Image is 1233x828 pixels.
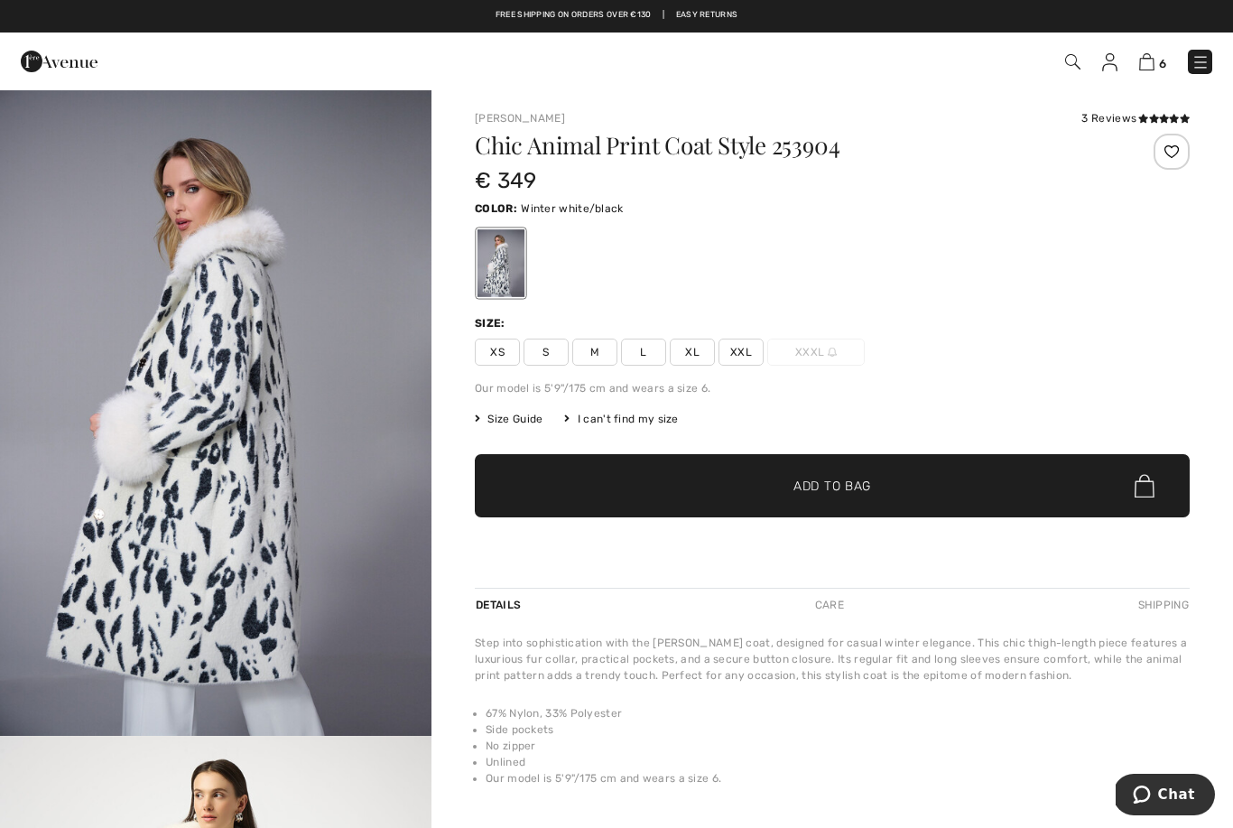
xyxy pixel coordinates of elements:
[676,9,738,22] a: Easy Returns
[1065,54,1080,70] img: Search
[486,738,1190,754] li: No zipper
[572,339,617,366] span: M
[486,770,1190,786] li: Our model is 5'9"/175 cm and wears a size 6.
[1135,474,1154,498] img: Bag.svg
[486,754,1190,770] li: Unlined
[1134,589,1190,621] div: Shipping
[475,134,1071,157] h1: Chic Animal Print Coat Style 253904
[521,202,623,215] span: Winter white/black
[486,721,1190,738] li: Side pockets
[524,339,569,366] span: S
[1081,110,1190,126] div: 3 Reviews
[1159,57,1166,70] span: 6
[1116,774,1215,819] iframe: Opens a widget where you can chat to one of our agents
[670,339,715,366] span: XL
[663,9,664,22] span: |
[21,51,97,69] a: 1ère Avenue
[475,380,1190,396] div: Our model is 5'9"/175 cm and wears a size 6.
[475,589,525,621] div: Details
[496,9,652,22] a: Free shipping on orders over €130
[475,315,509,331] div: Size:
[767,339,865,366] span: XXXL
[486,705,1190,721] li: 67% Nylon, 33% Polyester
[475,635,1190,684] div: Step into sophistication with the [PERSON_NAME] coat, designed for casual winter elegance. This c...
[800,589,859,621] div: Care
[1139,53,1154,70] img: Shopping Bag
[475,112,565,125] a: [PERSON_NAME]
[21,43,97,79] img: 1ère Avenue
[621,339,666,366] span: L
[718,339,764,366] span: XXL
[477,229,524,297] div: Winter white/black
[475,202,517,215] span: Color:
[475,454,1190,517] button: Add to Bag
[1102,53,1117,71] img: My Info
[475,411,542,427] span: Size Guide
[475,168,537,193] span: € 349
[793,477,871,496] span: Add to Bag
[1139,51,1166,72] a: 6
[475,339,520,366] span: XS
[828,348,837,357] img: ring-m.svg
[1191,53,1210,71] img: Menu
[564,411,678,427] div: I can't find my size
